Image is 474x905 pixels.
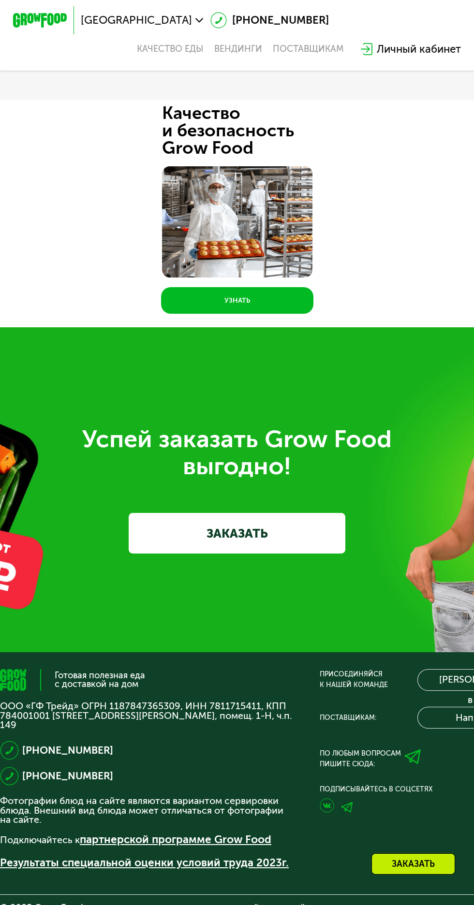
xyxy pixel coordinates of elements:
[129,513,345,554] a: ЗАКАЗАТЬ
[273,44,343,54] div: поставщикам
[371,853,455,875] div: Заказать
[320,748,401,770] div: По любым вопросам пишите сюда:
[161,287,313,314] a: УЗНАТЬ
[80,833,271,846] a: партнерской программе Grow Food
[55,671,145,688] div: Готовая полезная еда с доставкой на дом
[210,12,329,29] a: [PHONE_NUMBER]
[214,44,262,54] a: Вендинги
[320,669,388,691] div: Присоединяйся к нашей команде
[162,104,330,157] div: Качество и безопасность Grow Food
[22,742,113,759] a: [PHONE_NUMBER]
[320,713,376,723] div: Поставщикам:
[81,15,192,26] span: [GEOGRAPHIC_DATA]
[22,768,113,784] a: [PHONE_NUMBER]
[137,44,203,54] a: Качество еды
[377,41,461,58] div: Личный кабинет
